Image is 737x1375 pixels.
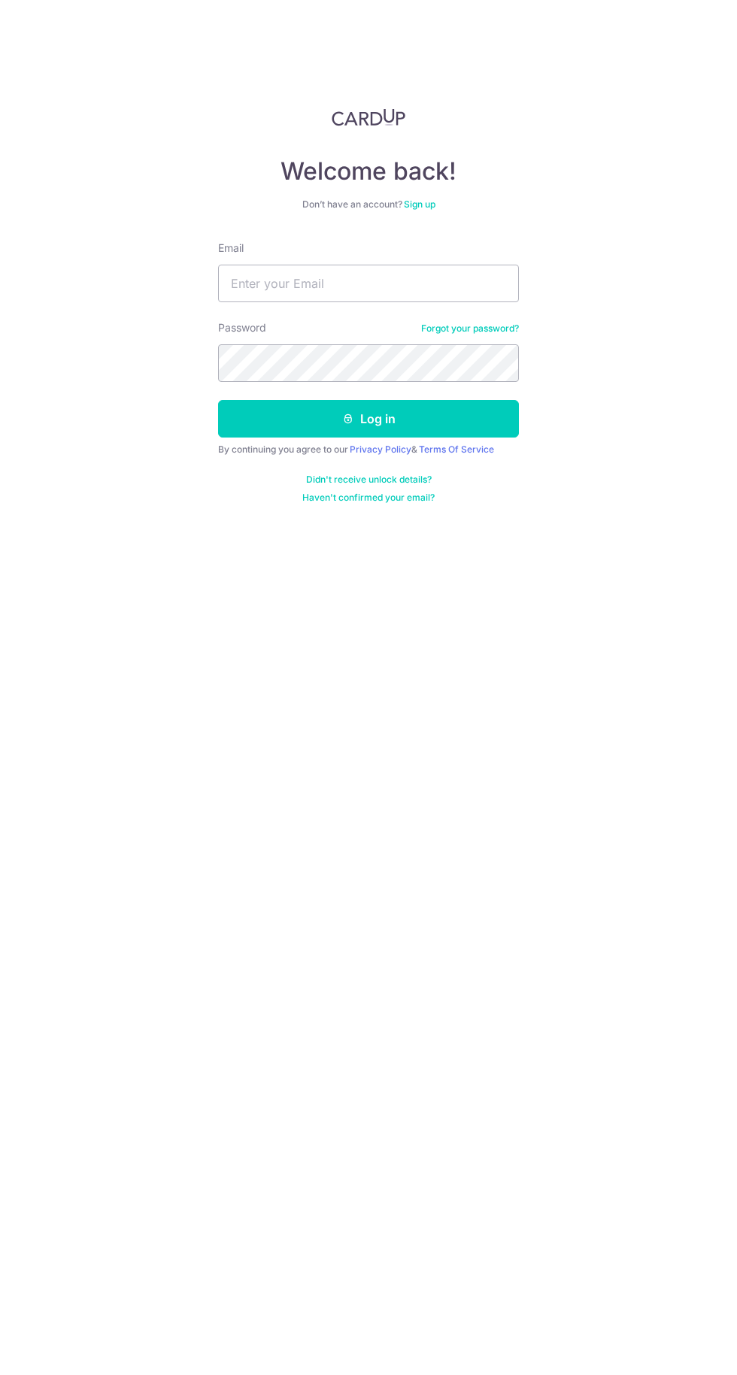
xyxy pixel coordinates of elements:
[218,198,519,210] div: Don’t have an account?
[350,444,411,455] a: Privacy Policy
[419,444,494,455] a: Terms Of Service
[421,323,519,335] a: Forgot your password?
[218,156,519,186] h4: Welcome back!
[218,444,519,456] div: By continuing you agree to our &
[306,474,432,486] a: Didn't receive unlock details?
[218,400,519,438] button: Log in
[218,265,519,302] input: Enter your Email
[218,241,244,256] label: Email
[404,198,435,210] a: Sign up
[218,320,266,335] label: Password
[332,108,405,126] img: CardUp Logo
[302,492,435,504] a: Haven't confirmed your email?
